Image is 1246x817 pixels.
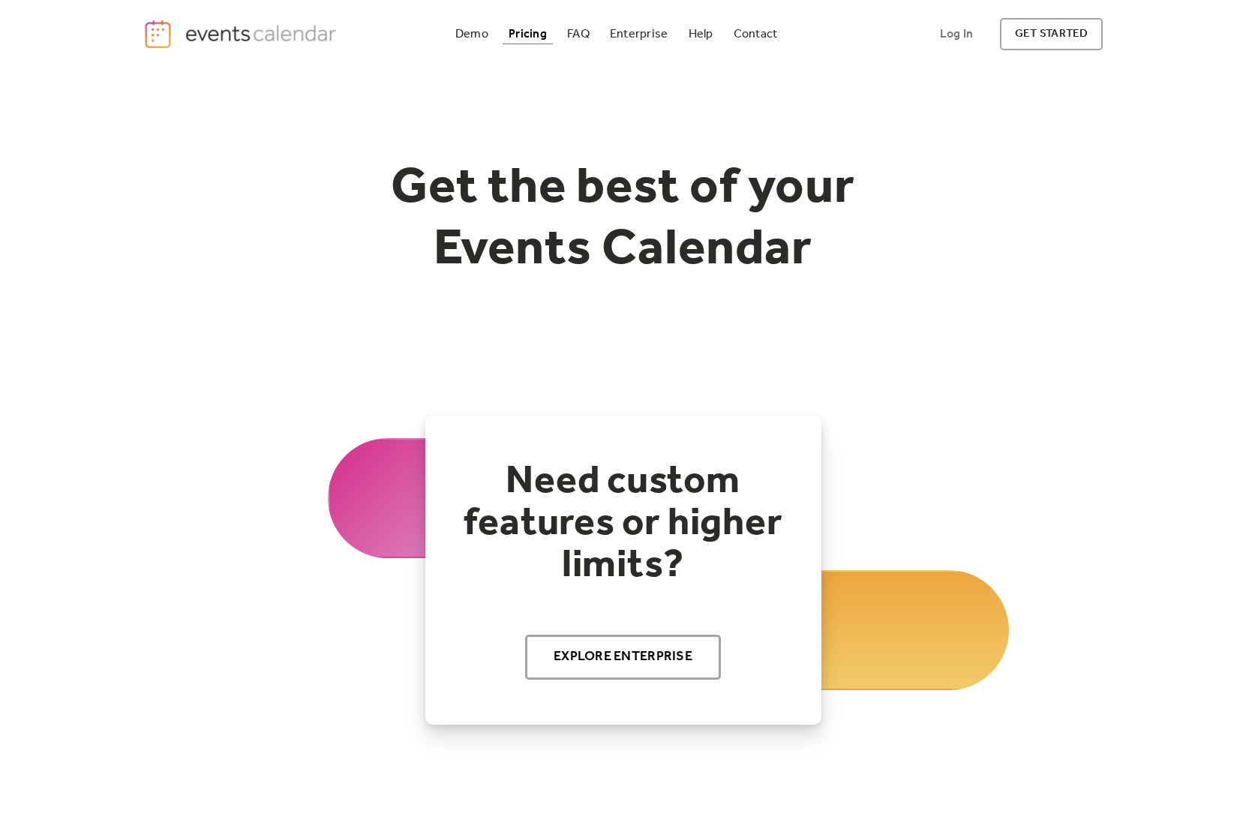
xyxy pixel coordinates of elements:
a: Contact [728,24,784,44]
h1: Get the best of your Events Calendar [335,158,911,281]
a: Demo [449,24,494,44]
div: Demo [455,30,488,38]
a: get started [1000,18,1103,50]
a: Enterprise [604,24,674,44]
a: Explore Enterprise [525,635,721,680]
div: Contact [734,30,778,38]
a: Help [683,24,719,44]
div: Pricing [509,30,547,38]
div: Help [689,30,713,38]
a: Pricing [503,24,553,44]
div: Enterprise [610,30,668,38]
div: FAQ [567,30,590,38]
h2: Need custom features or higher limits? [455,461,791,587]
a: Log In [925,18,988,50]
a: FAQ [561,24,596,44]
